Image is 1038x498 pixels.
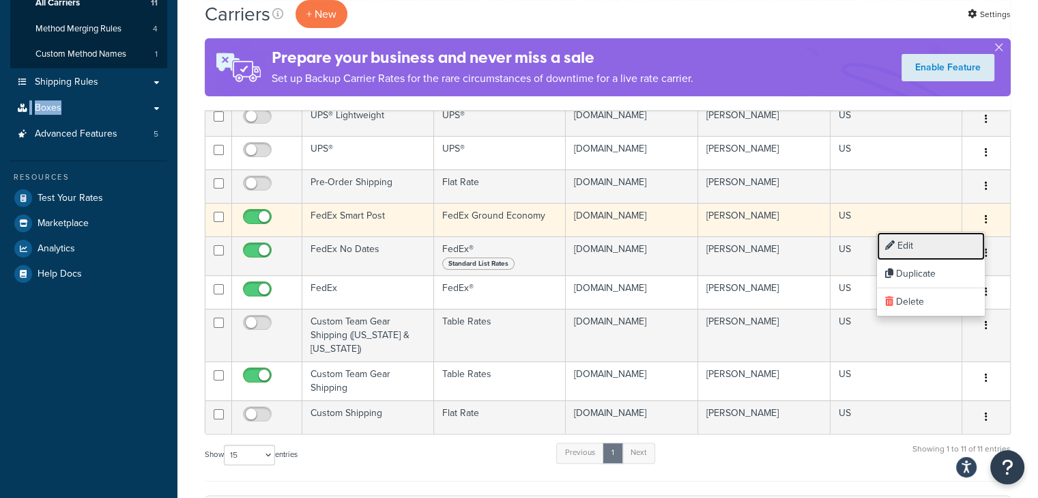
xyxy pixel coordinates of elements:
[698,136,831,169] td: [PERSON_NAME]
[831,136,962,169] td: US
[434,102,566,136] td: UPS®
[622,443,655,463] a: Next
[434,203,566,236] td: FedEx Ground Economy
[10,42,167,67] li: Custom Method Names
[698,361,831,400] td: [PERSON_NAME]
[434,400,566,434] td: Flat Rate
[272,46,693,69] h4: Prepare your business and never miss a sale
[831,361,962,400] td: US
[35,77,98,88] span: Shipping Rules
[38,193,103,204] span: Test Your Rates
[566,203,698,236] td: [DOMAIN_NAME]
[434,275,566,309] td: FedEx®
[603,443,623,463] a: 1
[902,54,994,81] a: Enable Feature
[302,169,434,203] td: Pre-Order Shipping
[434,309,566,361] td: Table Rates
[10,42,167,67] a: Custom Method Names 1
[10,211,167,236] a: Marketplace
[10,262,167,286] a: Help Docs
[566,136,698,169] td: [DOMAIN_NAME]
[302,361,434,400] td: Custom Team Gear Shipping
[831,203,962,236] td: US
[698,236,831,275] td: [PERSON_NAME]
[38,268,82,280] span: Help Docs
[877,232,985,260] a: Edit
[35,128,117,140] span: Advanced Features
[566,275,698,309] td: [DOMAIN_NAME]
[205,445,298,465] label: Show entries
[35,23,121,35] span: Method Merging Rules
[153,23,158,35] span: 4
[302,400,434,434] td: Custom Shipping
[442,258,515,270] span: Standard List Rates
[831,236,962,275] td: US
[302,102,434,136] td: UPS® Lightweight
[831,400,962,434] td: US
[990,450,1024,484] button: Open Resource Center
[205,1,270,27] h1: Carriers
[556,443,604,463] a: Previous
[302,275,434,309] td: FedEx
[698,169,831,203] td: [PERSON_NAME]
[272,69,693,88] p: Set up Backup Carrier Rates for the rare circumstances of downtime for a live rate carrier.
[566,236,698,275] td: [DOMAIN_NAME]
[154,128,158,140] span: 5
[224,445,275,465] select: Showentries
[566,169,698,203] td: [DOMAIN_NAME]
[10,96,167,121] a: Boxes
[10,171,167,183] div: Resources
[205,38,272,96] img: ad-rules-rateshop-fe6ec290ccb7230408bd80ed9643f0289d75e0ffd9eb532fc0e269fcd187b520.png
[10,70,167,95] a: Shipping Rules
[434,136,566,169] td: UPS®
[831,309,962,361] td: US
[38,243,75,255] span: Analytics
[566,400,698,434] td: [DOMAIN_NAME]
[566,102,698,136] td: [DOMAIN_NAME]
[10,236,167,261] a: Analytics
[434,169,566,203] td: Flat Rate
[698,400,831,434] td: [PERSON_NAME]
[877,260,985,288] a: Duplicate
[10,186,167,210] a: Test Your Rates
[831,102,962,136] td: US
[35,102,61,114] span: Boxes
[912,441,1011,471] div: Showing 1 to 11 of 11 entries
[698,203,831,236] td: [PERSON_NAME]
[968,5,1011,24] a: Settings
[10,16,167,42] a: Method Merging Rules 4
[877,288,985,316] a: Delete
[155,49,158,60] span: 1
[434,361,566,400] td: Table Rates
[10,16,167,42] li: Method Merging Rules
[698,309,831,361] td: [PERSON_NAME]
[302,136,434,169] td: UPS®
[302,236,434,275] td: FedEx No Dates
[10,122,167,147] a: Advanced Features 5
[10,122,167,147] li: Advanced Features
[698,102,831,136] td: [PERSON_NAME]
[302,309,434,361] td: Custom Team Gear Shipping ([US_STATE] & [US_STATE])
[302,203,434,236] td: FedEx Smart Post
[434,236,566,275] td: FedEx®
[566,361,698,400] td: [DOMAIN_NAME]
[38,218,89,230] span: Marketplace
[35,49,126,60] span: Custom Method Names
[831,275,962,309] td: US
[698,275,831,309] td: [PERSON_NAME]
[566,309,698,361] td: [DOMAIN_NAME]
